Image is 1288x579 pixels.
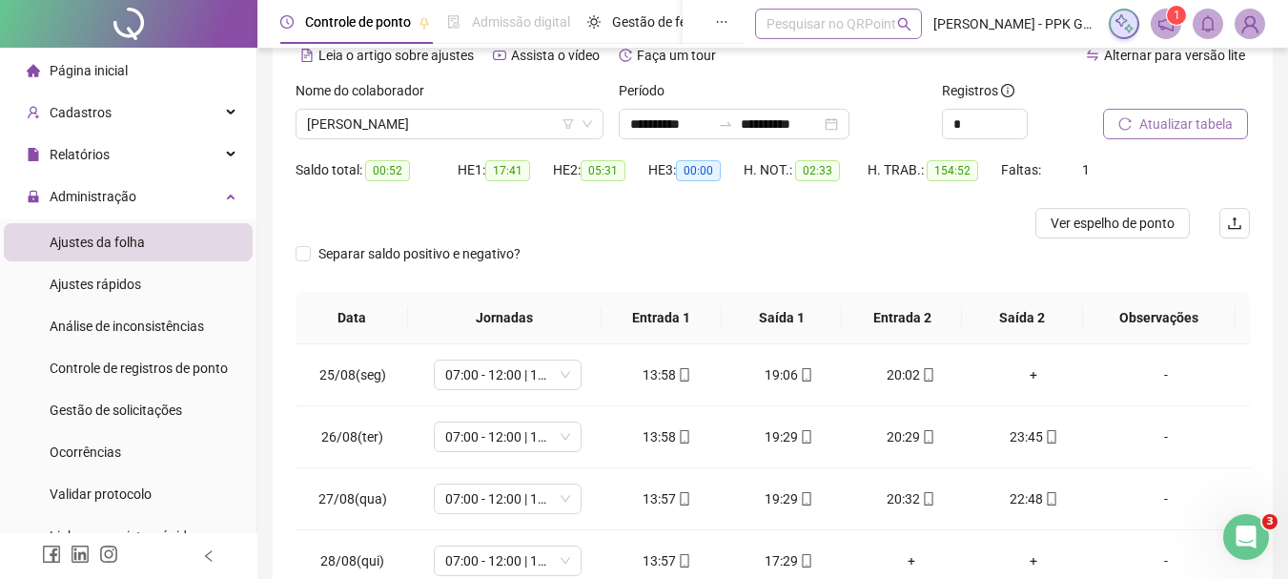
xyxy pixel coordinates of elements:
span: 00:00 [676,160,721,181]
div: HE 3: [648,159,744,181]
span: Separar saldo positivo e negativo? [311,243,528,264]
span: Ocorrências [50,445,121,460]
span: Tarefas [319,451,367,465]
span: Administração [50,189,136,204]
span: Leia o artigo sobre ajustes [318,48,474,63]
span: 26/08(ter) [321,429,383,445]
div: Conhecendo o gestão de férias [39,375,272,395]
th: Jornadas [408,292,602,344]
div: 23:45 [988,426,1079,447]
span: Gestão de férias [612,14,708,30]
sup: 1 [1167,6,1186,25]
span: mobile [798,430,813,444]
p: Como podemos ajudar? [38,168,343,233]
span: youtube [493,49,506,62]
span: mobile [1043,430,1058,444]
span: Ver espelho de ponto [1051,213,1175,234]
div: 22:48 [988,488,1079,509]
span: Página inicial [50,63,128,78]
span: Gestão de solicitações [50,403,182,418]
button: Tarefas [305,403,381,480]
img: 59282 [1236,10,1264,38]
span: mobile [920,492,935,506]
span: down [582,118,593,130]
th: Entrada 2 [842,292,962,344]
span: lock [27,190,40,203]
span: upload [1227,216,1242,231]
div: - [1110,364,1222,385]
span: 3 [1262,514,1278,529]
span: 07:00 - 12:00 | 13:00 - 15:20 [445,423,570,451]
span: Observações [1098,307,1220,328]
span: mobile [1043,492,1058,506]
div: - [1110,488,1222,509]
span: Link para registro rápido [50,528,194,544]
span: sun [587,15,601,29]
span: 154:52 [927,160,978,181]
button: Mensagens [76,403,153,480]
span: mobile [676,554,691,568]
span: 1 [1082,162,1090,177]
span: instagram [99,545,118,564]
span: Admissão digital [472,14,570,30]
span: ellipsis [715,15,728,29]
span: to [718,116,733,132]
div: Fechar [328,31,362,65]
span: ELINADIO SANTOS DE MATOS [307,110,592,138]
span: facebook [42,545,61,564]
span: Tickets [168,451,215,465]
p: • [101,395,109,415]
span: Controle de registros de ponto [50,361,228,376]
div: H. NOT.: [744,159,868,181]
span: clock-circle [280,15,294,29]
div: 20:02 [866,364,957,385]
span: Ajustes da folha [50,235,145,250]
span: Início [18,451,59,465]
span: swap [1086,49,1099,62]
span: mobile [676,430,691,444]
span: swap-right [718,116,733,132]
span: mobile [676,368,691,382]
span: bell [1199,15,1216,32]
span: filter [562,118,574,130]
span: file-text [300,49,314,62]
div: 13:57 [622,550,713,571]
span: Ajuda [248,451,286,465]
label: Nome do colaborador [296,80,437,101]
span: Alternar para versão lite [1104,48,1245,63]
span: user-add [27,106,40,119]
span: Relatórios [50,147,110,162]
span: search [897,17,911,31]
span: 1 [1174,9,1180,22]
div: Envie uma mensagemNormalmente respondemos em alguns minutos [19,257,362,349]
span: home [27,64,40,77]
span: Atualizar tabela [1139,114,1233,134]
span: 07:00 - 12:00 | 13:00 - 15:20 [445,547,570,575]
button: Tickets [153,403,229,480]
span: left [202,549,215,563]
th: Entrada 1 [602,292,722,344]
span: file-done [447,15,460,29]
span: Assista o vídeo [511,48,600,63]
span: linkedin [71,545,90,564]
img: sparkle-icon.fc2bf0ac1784a2077858766a79e2daf3.svg [1114,13,1135,34]
div: - [1110,426,1222,447]
span: mobile [676,492,691,506]
span: Controle de ponto [305,14,411,30]
div: HE 1: [458,159,553,181]
img: Profile image for Financeiro [240,31,278,69]
span: pushpin [419,17,430,29]
th: Data [296,292,408,344]
span: reload [1118,117,1132,131]
span: file [27,148,40,161]
span: notification [1157,15,1175,32]
div: 13:57 [622,488,713,509]
div: 19:06 [744,364,835,385]
img: Profile image for Igor [276,31,315,69]
div: 13:58 [622,364,713,385]
span: Validar protocolo [50,486,152,502]
span: 00:52 [365,160,410,181]
div: 20:32 [866,488,957,509]
span: Ajustes rápidos [50,277,141,292]
div: 19:29 [744,488,835,509]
